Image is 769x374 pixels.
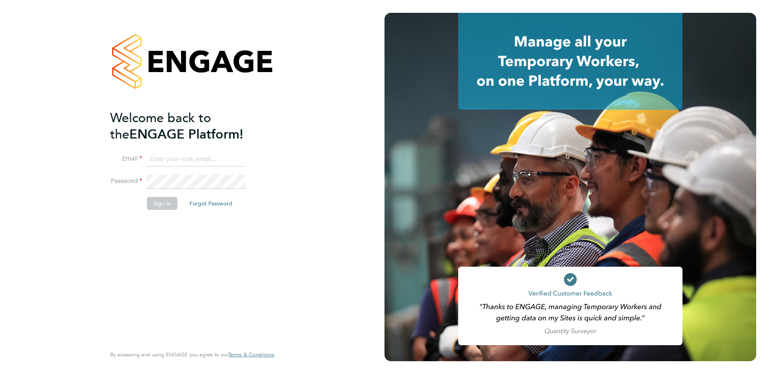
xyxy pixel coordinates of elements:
[228,351,274,358] span: Terms & Conditions
[110,177,142,185] label: Password
[110,155,142,163] label: Email
[110,110,211,142] span: Welcome back to the
[228,352,274,358] a: Terms & Conditions
[110,110,266,143] h2: ENGAGE Platform!
[147,152,246,167] input: Enter your work email...
[147,197,177,210] button: Sign In
[183,197,239,210] button: Forgot Password
[110,351,274,358] span: By accessing and using ENGAGE you agree to our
